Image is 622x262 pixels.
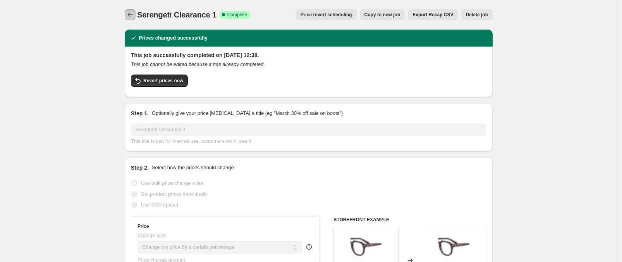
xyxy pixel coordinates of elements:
[141,180,203,186] span: Use bulk price change rules
[131,75,188,87] button: Revert prices now
[141,202,178,208] span: Use CSV upload
[125,9,136,20] button: Price change jobs
[131,138,251,144] span: This title is just for internal use, customers won't see it
[461,9,493,20] button: Delete job
[305,243,313,251] div: help
[143,78,183,84] span: Revert prices now
[131,164,149,172] h2: Step 2.
[438,231,469,262] img: serengeti-laerry-sv587003-hd-1_80x.jpg
[152,164,234,172] p: Select how the prices should change
[466,12,488,18] span: Delete job
[408,9,458,20] button: Export Recap CSV
[333,217,486,223] h6: STOREFRONT EXAMPLE
[296,9,357,20] button: Price revert scheduling
[301,12,352,18] span: Price revert scheduling
[141,191,208,197] span: Set product prices individually
[131,61,265,67] i: This job cannot be edited because it has already completed.
[139,34,208,42] h2: Prices changed successfully
[227,12,247,18] span: Complete
[360,9,405,20] button: Copy to new job
[137,223,149,229] h3: Price
[364,12,400,18] span: Copy to new job
[412,12,453,18] span: Export Recap CSV
[131,51,486,59] h2: This job successfully completed on [DATE] 12:38.
[137,233,166,238] span: Change type
[351,231,381,262] img: serengeti-laerry-sv587003-hd-1_80x.jpg
[152,109,343,117] p: Optionally give your price [MEDICAL_DATA] a title (eg "March 30% off sale on boots")
[131,109,149,117] h2: Step 1.
[131,123,486,136] input: 30% off holiday sale
[137,10,216,19] span: Serengeti Clearance 1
